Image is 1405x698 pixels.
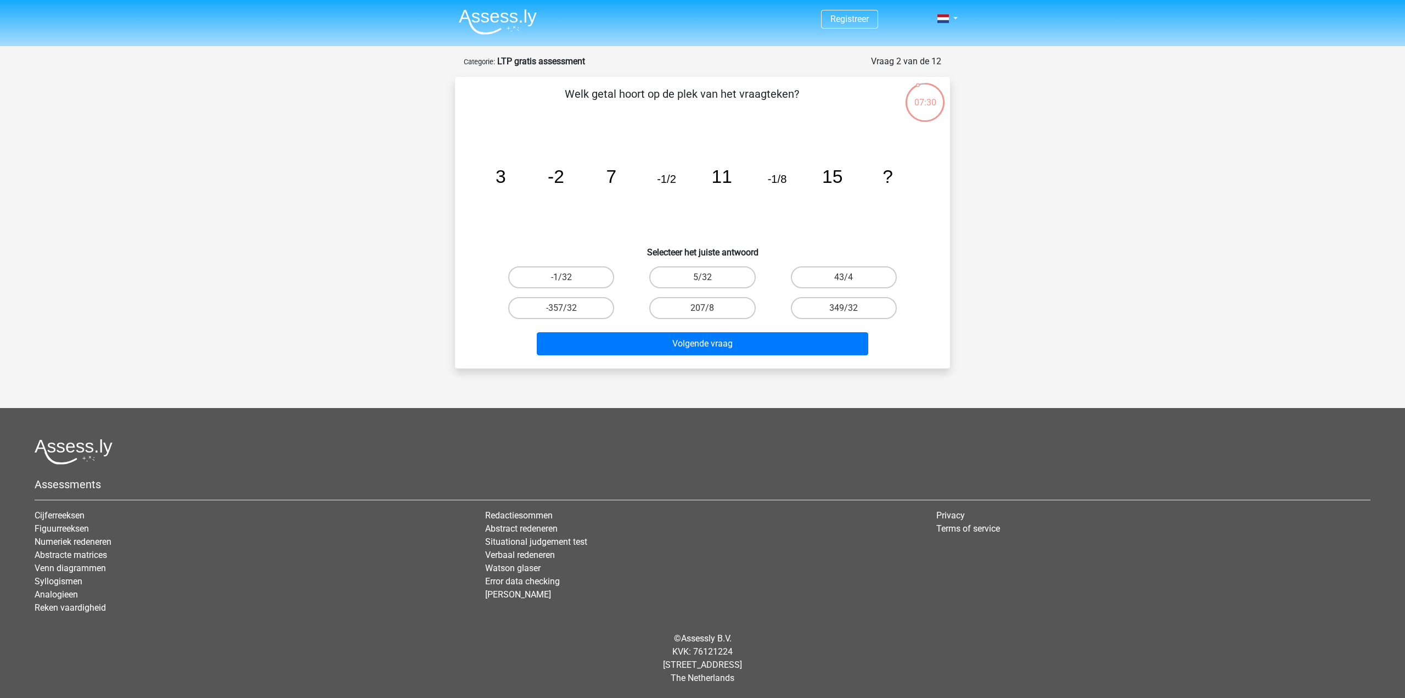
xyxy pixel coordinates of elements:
tspan: 15 [822,166,842,187]
a: Numeriek redeneren [35,537,111,547]
small: Categorie: [464,58,495,66]
img: Assessly [459,9,537,35]
label: 349/32 [791,297,897,319]
label: -1/32 [508,266,614,288]
a: Privacy [936,510,965,521]
a: Abstracte matrices [35,550,107,560]
a: [PERSON_NAME] [485,589,551,600]
a: Terms of service [936,523,1000,534]
div: © KVK: 76121224 [STREET_ADDRESS] The Netherlands [26,623,1379,694]
a: Figuurreeksen [35,523,89,534]
h6: Selecteer het juiste antwoord [473,238,932,258]
h5: Assessments [35,478,1370,491]
a: Cijferreeksen [35,510,85,521]
a: Analogieen [35,589,78,600]
label: 207/8 [649,297,755,319]
strong: LTP gratis assessment [497,56,585,66]
tspan: ? [883,166,893,187]
a: Registreer [830,14,869,24]
tspan: -1/8 [768,173,787,185]
a: Syllogismen [35,576,82,587]
label: 5/32 [649,266,755,288]
tspan: -2 [548,166,564,187]
a: Verbaal redeneren [485,550,555,560]
a: Assessly B.V. [681,633,732,644]
tspan: -1/2 [657,173,676,185]
button: Volgende vraag [537,332,869,355]
label: -357/32 [508,297,614,319]
a: Error data checking [485,576,560,587]
tspan: 11 [712,166,732,187]
div: 07:30 [904,82,946,109]
a: Redactiesommen [485,510,553,521]
p: Welk getal hoort op de plek van het vraagteken? [473,86,891,119]
a: Situational judgement test [485,537,587,547]
div: Vraag 2 van de 12 [871,55,941,68]
a: Reken vaardigheid [35,602,106,613]
img: Assessly logo [35,439,113,465]
a: Watson glaser [485,563,541,573]
a: Venn diagrammen [35,563,106,573]
a: Abstract redeneren [485,523,558,534]
tspan: 7 [606,166,616,187]
label: 43/4 [791,266,897,288]
tspan: 3 [496,166,506,187]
